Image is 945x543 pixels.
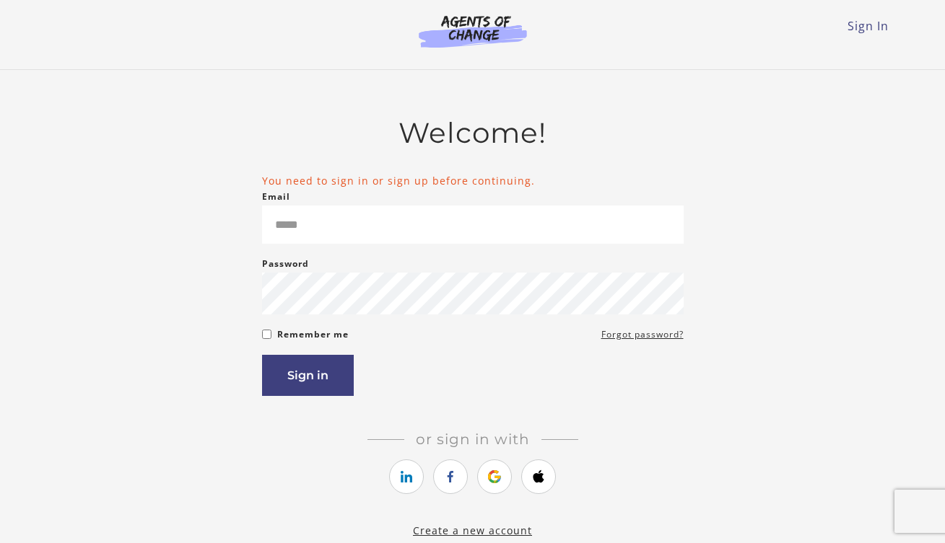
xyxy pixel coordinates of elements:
[404,14,542,48] img: Agents of Change Logo
[262,173,684,188] li: You need to sign in or sign up before continuing.
[389,459,424,494] a: https://courses.thinkific.com/users/auth/linkedin?ss%5Breferral%5D=&ss%5Buser_return_to%5D=%2Fcou...
[433,459,468,494] a: https://courses.thinkific.com/users/auth/facebook?ss%5Breferral%5D=&ss%5Buser_return_to%5D=%2Fcou...
[413,524,532,537] a: Create a new account
[404,431,541,448] span: Or sign in with
[521,459,556,494] a: https://courses.thinkific.com/users/auth/apple?ss%5Breferral%5D=&ss%5Buser_return_to%5D=%2Fcourse...
[262,116,684,150] h2: Welcome!
[262,355,354,396] button: Sign in
[477,459,512,494] a: https://courses.thinkific.com/users/auth/google?ss%5Breferral%5D=&ss%5Buser_return_to%5D=%2Fcours...
[601,326,684,343] a: Forgot password?
[262,255,309,273] label: Password
[277,326,349,343] label: Remember me
[848,18,889,34] a: Sign In
[262,188,290,206] label: Email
